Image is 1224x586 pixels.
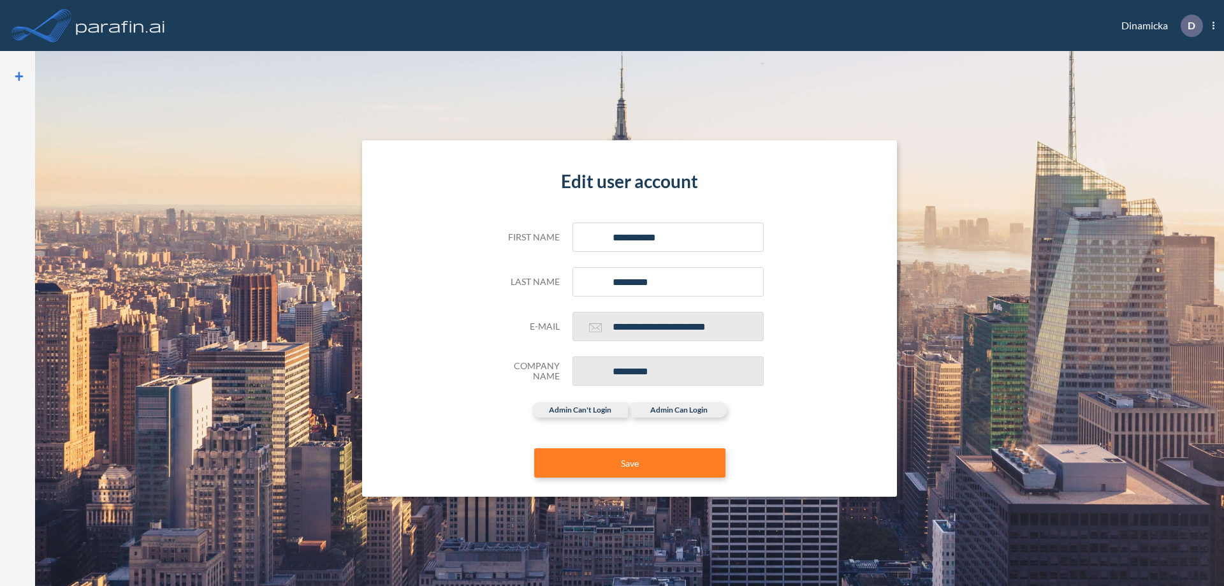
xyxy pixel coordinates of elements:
[1102,15,1214,37] div: Dinamicka
[496,232,560,243] h5: First name
[534,448,725,478] button: Save
[496,277,560,288] h5: Last name
[73,13,168,38] img: logo
[631,402,727,418] label: admin can login
[532,402,628,418] label: admin can't login
[496,321,560,332] h5: E-mail
[1188,20,1195,31] p: D
[496,361,560,383] h5: Company Name
[496,171,764,193] h4: Edit user account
